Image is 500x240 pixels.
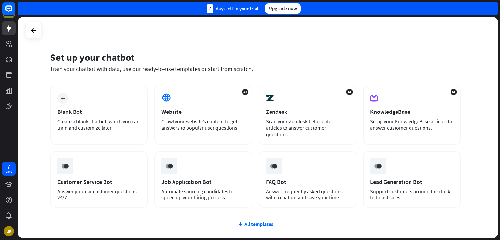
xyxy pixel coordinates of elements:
div: days left in your trial. [207,4,260,13]
div: days [6,169,12,174]
div: 7 [7,164,10,169]
a: 7 days [2,162,16,176]
div: Upgrade now [265,3,301,14]
div: MB [4,226,14,236]
div: 7 [207,4,213,13]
